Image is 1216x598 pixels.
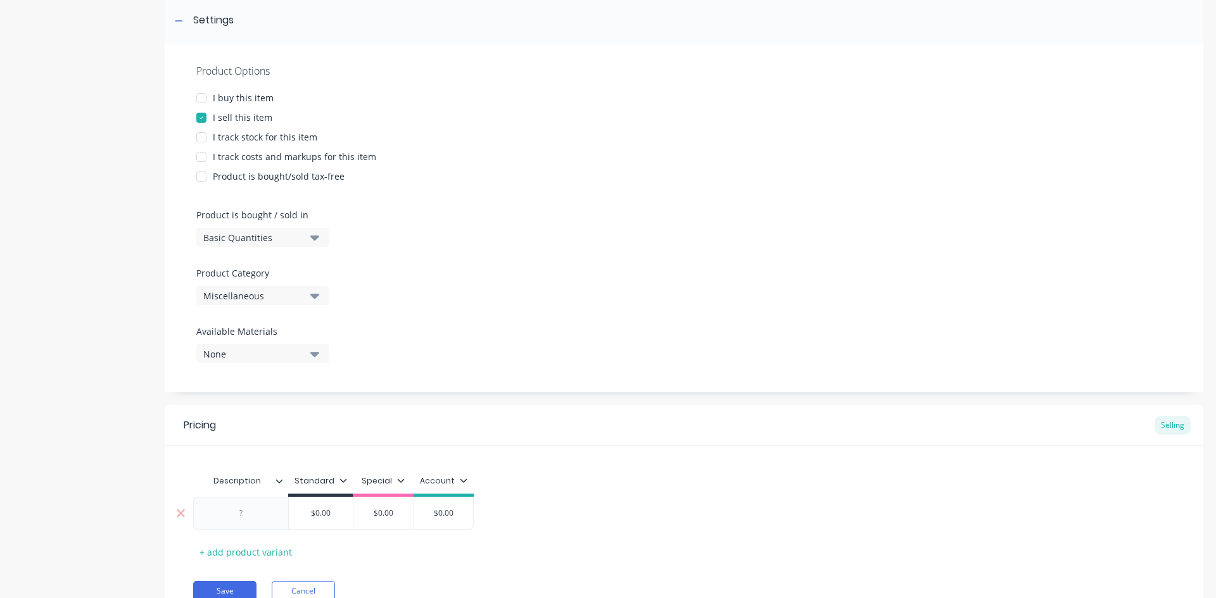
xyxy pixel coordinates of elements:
label: Available Materials [196,325,329,338]
div: $0.00 [412,497,475,529]
div: Standard [294,475,347,487]
label: Product Category [196,266,323,280]
div: Product is bought/sold tax-free [213,170,345,183]
div: Settings [193,13,234,28]
div: $0.00 [289,497,353,529]
button: Basic Quantities [196,228,329,247]
div: Description [193,465,281,497]
div: $0.00 [351,497,415,529]
button: Miscellaneous [196,286,329,305]
div: I track stock for this item [213,130,317,144]
div: I track costs and markups for this item [213,150,376,163]
div: Special [362,475,405,487]
div: Basic Quantities [203,231,305,244]
div: Pricing [184,418,216,433]
div: Account [420,475,467,487]
div: $0.00$0.00$0.00 [193,497,474,530]
div: Description [193,468,288,494]
div: Miscellaneous [203,289,305,302]
div: Product Options [196,63,1172,78]
label: Product is bought / sold in [196,208,323,221]
div: Selling [1155,416,1191,435]
div: I buy this item [213,91,274,104]
div: None [203,347,305,361]
div: + add product variant [193,542,298,562]
button: None [196,344,329,363]
div: I sell this item [213,111,272,124]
